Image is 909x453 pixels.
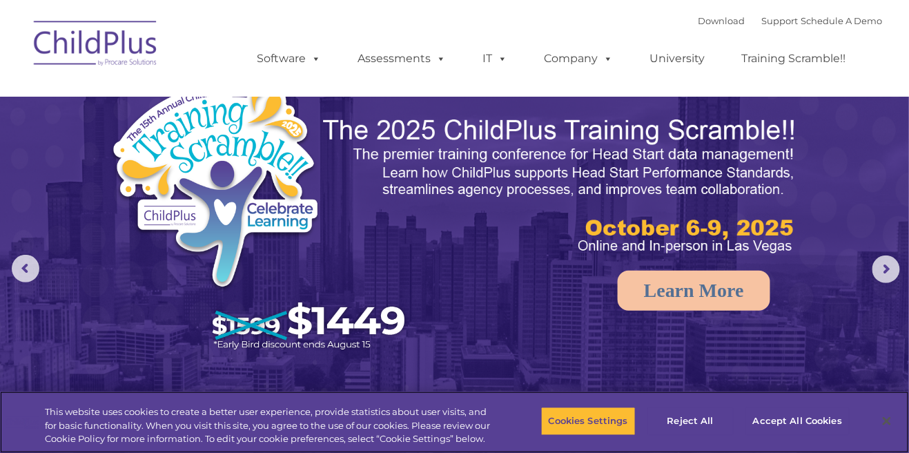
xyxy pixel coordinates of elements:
a: IT [469,45,522,73]
a: Learn More [618,271,770,311]
a: Company [531,45,627,73]
a: Training Scramble!! [728,45,860,73]
button: Accept All Cookies [745,407,850,436]
a: Assessments [344,45,460,73]
div: This website uses cookies to create a better user experience, provide statistics about user visit... [45,405,500,446]
a: Download [698,15,745,26]
span: Last name [192,91,234,102]
span: Phone number [192,148,251,158]
button: Close [872,406,902,436]
a: Support [762,15,799,26]
button: Cookies Settings [541,407,636,436]
button: Reject All [647,407,734,436]
img: ChildPlus by Procare Solutions [27,11,165,80]
font: | [698,15,883,26]
a: Schedule A Demo [801,15,883,26]
a: Software [244,45,335,73]
a: University [636,45,719,73]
